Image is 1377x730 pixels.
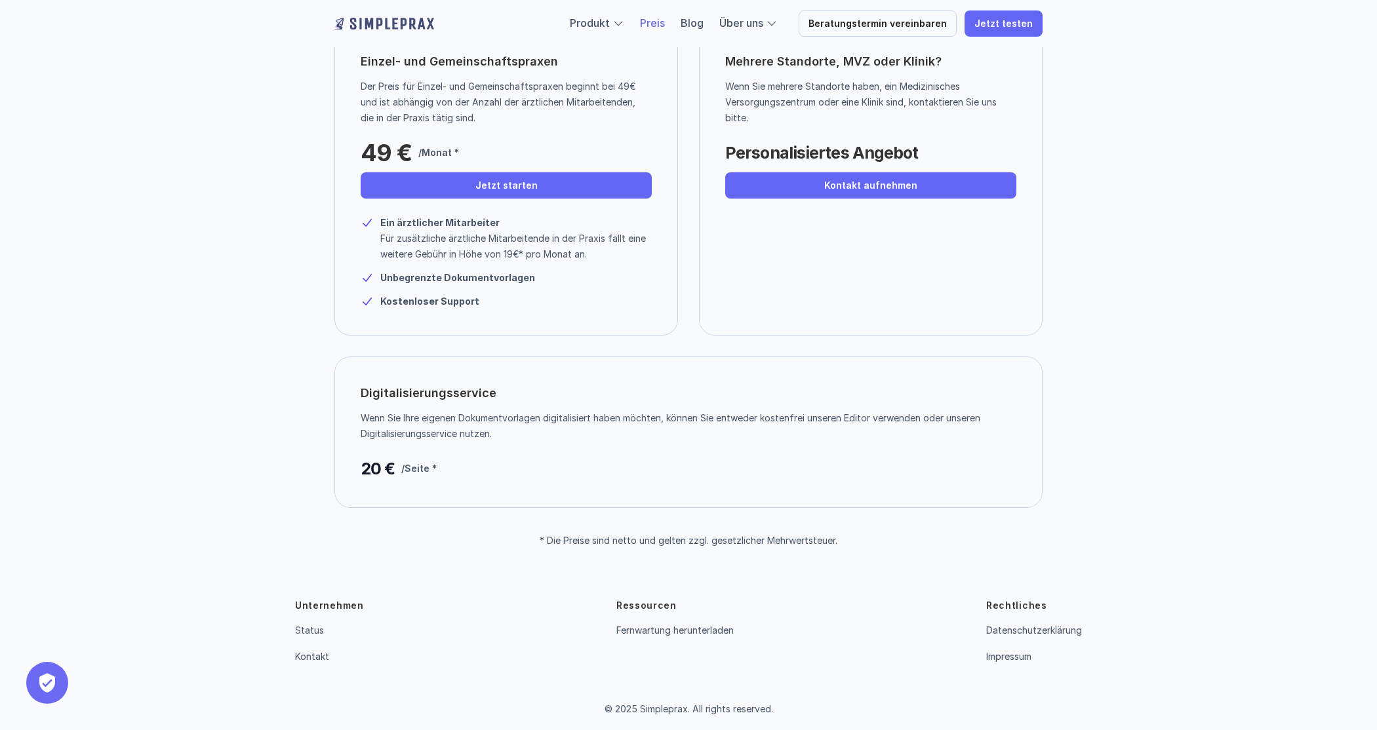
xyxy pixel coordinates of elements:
[380,296,479,307] strong: Kostenloser Support
[380,217,500,228] strong: Ein ärztlicher Mitarbeiter
[295,651,329,662] a: Kontakt
[361,410,1007,442] p: Wenn Sie Ihre eigenen Dokumentvorlagen digitalisiert haben möchten, können Sie entweder kostenfre...
[540,535,837,547] p: * Die Preise sind netto und gelten zzgl. gesetzlicher Mehrwertsteuer.
[295,624,324,636] a: Status
[295,599,364,612] p: Unternehmen
[605,704,773,715] p: © 2025 Simpleprax. All rights reserved.
[640,16,665,29] a: Preis
[986,651,1031,662] a: Impressum
[361,383,496,404] p: Digitalisierungsservice
[418,145,459,161] p: /Monat *
[475,180,538,191] p: Jetzt starten
[808,18,947,29] p: Beratungstermin vereinbaren
[799,10,957,37] a: Beratungstermin vereinbaren
[616,624,734,636] a: Fernwartung herunterladen
[719,16,763,29] a: Über uns
[965,10,1043,37] a: Jetzt testen
[380,272,535,283] strong: Unbegrenzte Dokumentvorlagen
[616,599,677,612] p: Ressourcen
[361,140,412,166] p: 49 €
[824,180,917,191] p: Kontakt aufnehmen
[974,18,1033,29] p: Jetzt testen
[380,231,652,262] p: Für zusätzliche ärztliche Mitarbeitende in der Praxis fällt eine weitere Gebühr in Höhe von 19€* ...
[361,79,642,126] p: Der Preis für Einzel- und Gemeinschaftspraxen beginnt bei 49€ und ist abhängig von der Anzahl der...
[361,455,395,482] p: 20 €
[725,172,1016,199] a: Kontakt aufnehmen
[570,16,610,29] a: Produkt
[725,51,1016,72] p: Mehrere Standorte, MVZ oder Klinik?
[725,79,1007,126] p: Wenn Sie mehrere Standorte haben, ein Medizinisches Versorgungszentrum oder eine Klinik sind, kon...
[681,16,704,29] a: Blog
[361,172,652,199] a: Jetzt starten
[725,140,918,166] p: Personalisiertes Angebot
[401,461,437,476] p: /Seite *
[986,624,1082,636] a: Datenschutzerklärung
[361,51,558,72] p: Einzel- und Gemeinschaftspraxen
[986,599,1047,612] p: Rechtliches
